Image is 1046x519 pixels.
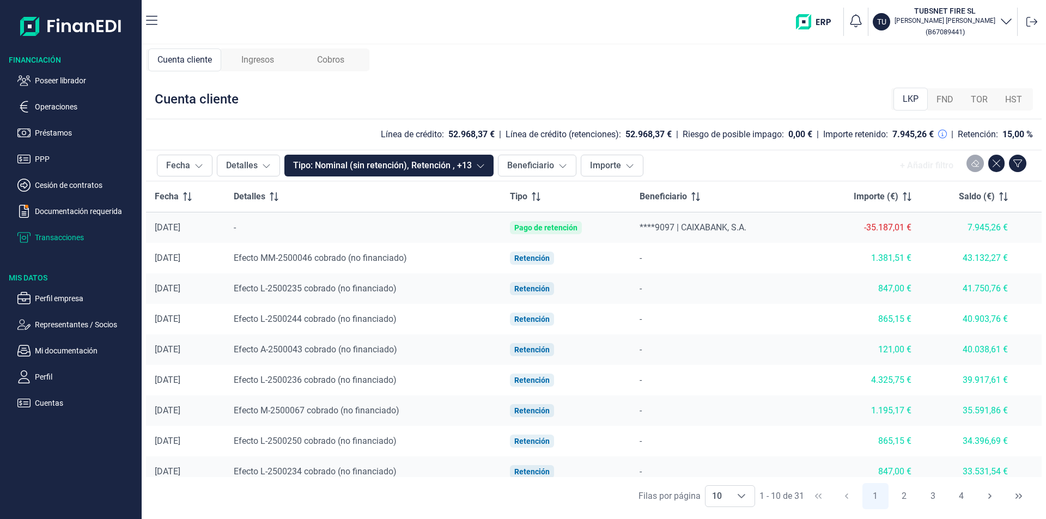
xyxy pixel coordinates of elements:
[640,222,746,233] span: ****9097 | CAIXABANK, S.A.
[820,314,911,325] div: 865,15 €
[155,405,216,416] div: [DATE]
[381,129,444,140] div: Línea de crédito:
[155,466,216,477] div: [DATE]
[35,231,137,244] p: Transacciones
[17,100,137,113] button: Operaciones
[35,152,137,166] p: PPP
[958,129,998,140] div: Retención:
[17,344,137,357] button: Mi documentación
[234,375,397,385] span: Efecto L-2500236 cobrado (no financiado)
[996,89,1031,111] div: HST
[17,126,137,139] button: Préstamos
[17,74,137,87] button: Poseer librador
[17,396,137,410] button: Cuentas
[514,284,550,293] div: Retención
[820,222,911,233] div: -35.187,01 €
[35,126,137,139] p: Préstamos
[17,152,137,166] button: PPP
[683,129,784,140] div: Riesgo de posible impago:
[155,375,216,386] div: [DATE]
[948,483,975,509] button: Page 4
[17,205,137,218] button: Documentación requerida
[155,90,239,108] div: Cuenta cliente
[514,254,550,262] div: Retención
[640,344,642,355] span: -
[926,28,965,36] small: Copiar cif
[640,190,687,203] span: Beneficiario
[234,190,265,203] span: Detalles
[35,318,137,331] p: Representantes / Socios
[241,53,274,66] span: Ingresos
[35,396,137,410] p: Cuentas
[920,483,946,509] button: Page 3
[506,129,621,140] div: Línea de crédito (retenciones):
[895,5,995,16] h3: TUBSNET FIRE SL
[284,155,494,176] button: Tipo: Nominal (sin retención), Retención , +13
[929,222,1008,233] div: 7.945,26 €
[17,292,137,305] button: Perfil empresa
[499,128,501,141] div: |
[929,344,1008,355] div: 40.038,61 €
[234,314,397,324] span: Efecto L-2500244 cobrado (no financiado)
[928,89,962,111] div: FND
[929,466,1008,477] div: 33.531,54 €
[157,53,212,66] span: Cuenta cliente
[1002,129,1033,140] div: 15,00 %
[35,344,137,357] p: Mi documentación
[929,283,1008,294] div: 41.750,76 €
[217,155,280,176] button: Detalles
[498,155,576,176] button: Beneficiario
[514,406,550,415] div: Retención
[514,315,550,323] div: Retención
[893,88,928,111] div: LKP
[234,344,397,355] span: Efecto A-2500043 cobrado (no financiado)
[929,314,1008,325] div: 40.903,76 €
[17,318,137,331] button: Representantes / Socios
[820,405,911,416] div: 1.195,17 €
[155,222,216,233] div: [DATE]
[155,436,216,447] div: [DATE]
[929,405,1008,416] div: 35.591,86 €
[17,179,137,192] button: Cesión de contratos
[317,53,344,66] span: Cobros
[17,231,137,244] button: Transacciones
[936,93,953,106] span: FND
[820,344,911,355] div: 121,00 €
[823,129,888,140] div: Importe retenido:
[157,155,212,176] button: Fecha
[234,466,397,477] span: Efecto L-2500234 cobrado (no financiado)
[895,16,995,25] p: [PERSON_NAME] [PERSON_NAME]
[234,405,399,416] span: Efecto M-2500067 cobrado (no financiado)
[234,283,397,294] span: Efecto L-2500235 cobrado (no financiado)
[155,283,216,294] div: [DATE]
[510,190,527,203] span: Tipo
[820,253,911,264] div: 1.381,51 €
[1006,483,1032,509] button: Last Page
[234,253,407,263] span: Efecto MM-2500046 cobrado (no financiado)
[155,253,216,264] div: [DATE]
[971,93,988,106] span: TOR
[221,48,294,71] div: Ingresos
[514,345,550,354] div: Retención
[514,467,550,476] div: Retención
[820,375,911,386] div: 4.325,75 €
[820,466,911,477] div: 847,00 €
[514,437,550,445] div: Retención
[759,492,804,500] span: 1 - 10 de 31
[514,376,550,384] div: Retención
[929,253,1008,264] div: 43.132,27 €
[35,100,137,113] p: Operaciones
[877,16,886,27] p: TU
[788,129,812,140] div: 0,00 €
[35,179,137,192] p: Cesión de contratos
[155,314,216,325] div: [DATE]
[834,483,860,509] button: Previous Page
[820,436,911,447] div: 865,15 €
[35,370,137,383] p: Perfil
[820,283,911,294] div: 847,00 €
[929,436,1008,447] div: 34.396,69 €
[448,129,495,140] div: 52.968,37 €
[640,405,642,416] span: -
[640,375,642,385] span: -
[35,205,137,218] p: Documentación requerida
